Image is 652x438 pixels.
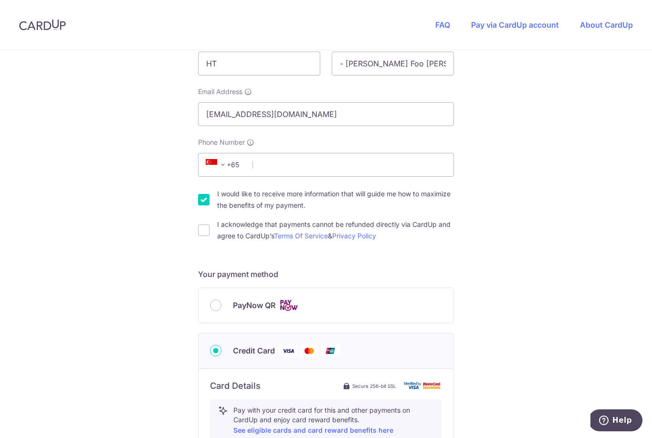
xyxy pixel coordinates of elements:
a: Privacy Policy [332,232,376,240]
div: Credit Card Visa Mastercard Union Pay [210,345,442,357]
span: Email Address [198,87,242,96]
a: Terms Of Service [274,232,328,240]
span: Secure 256-bit SSL [352,382,396,390]
input: Email address [198,102,454,126]
span: +65 [203,159,246,171]
img: Mastercard [300,345,319,357]
iframe: Opens a widget where you can find more information [590,409,642,433]
img: Cards logo [279,299,298,311]
input: Last name [332,52,454,75]
label: I would like to receive more information that will guide me how to maximize the benefits of my pa... [217,188,454,211]
span: +65 [206,159,229,171]
span: Credit Card [233,345,275,356]
a: FAQ [435,20,450,30]
label: I acknowledge that payments cannot be refunded directly via CardUp and agree to CardUp’s & [217,219,454,242]
a: See eligible cards and card reward benefits here [233,426,393,434]
img: card secure [404,382,442,390]
p: Pay with your credit card for this and other payments on CardUp and enjoy card reward benefits. [233,406,434,436]
a: Pay via CardUp account [471,20,559,30]
h5: Your payment method [198,268,454,280]
a: About CardUp [580,20,633,30]
img: Union Pay [321,345,340,357]
span: Phone Number [198,138,245,147]
img: Visa [279,345,298,357]
span: PayNow QR [233,299,275,311]
div: PayNow QR Cards logo [210,299,442,311]
h6: Card Details [210,380,261,392]
img: CardUp [19,19,66,31]
input: First name [198,52,320,75]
